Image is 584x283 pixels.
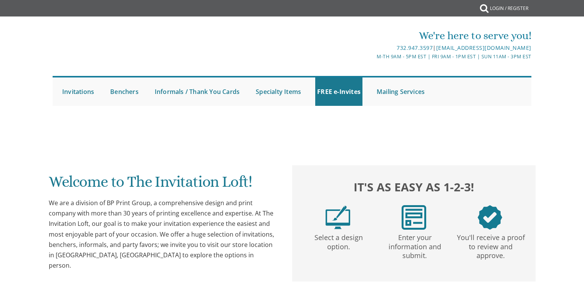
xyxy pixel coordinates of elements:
h1: Welcome to The Invitation Loft! [49,173,277,196]
p: Enter your information and submit. [378,230,451,260]
img: step3.png [478,205,502,230]
p: Select a design option. [302,230,375,252]
a: FREE e-Invites [315,77,362,106]
a: Benchers [108,77,141,106]
a: Invitations [60,77,96,106]
p: You'll receive a proof to review and approve. [454,230,527,260]
a: [EMAIL_ADDRESS][DOMAIN_NAME] [436,44,531,51]
img: step1.png [326,205,350,230]
a: Informals / Thank You Cards [153,77,242,106]
img: step2.png [402,205,426,230]
div: We are a division of BP Print Group, a comprehensive design and print company with more than 30 y... [49,198,277,271]
a: Mailing Services [375,77,427,106]
div: We're here to serve you! [213,28,531,43]
div: | [213,43,531,53]
div: M-Th 9am - 5pm EST | Fri 9am - 1pm EST | Sun 11am - 3pm EST [213,53,531,61]
a: 732.947.3597 [397,44,433,51]
h2: It's as easy as 1-2-3! [300,178,528,196]
a: Specialty Items [254,77,303,106]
